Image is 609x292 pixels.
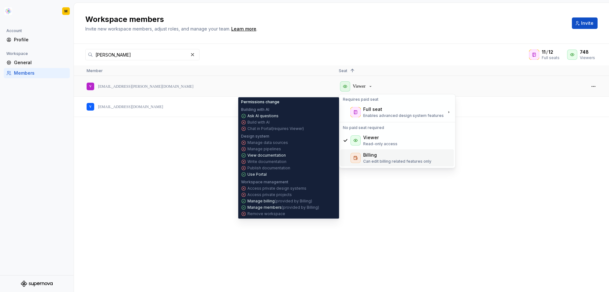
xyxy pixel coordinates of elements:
div: Requires paid seat [340,96,454,103]
div: No paid seat required [340,124,454,132]
p: Read-only access [363,141,397,146]
p: Access private projects [247,192,292,197]
p: Manage pipelines [247,146,281,152]
div: / [542,49,560,55]
div: V [89,100,91,113]
span: 12 [548,49,553,55]
p: Design system [241,134,269,139]
p: Ask AI questions [247,113,278,119]
span: . [230,27,257,31]
p: Use Portal [247,172,267,177]
div: General [14,59,67,66]
button: M [1,4,72,18]
div: M [64,9,68,14]
div: Members [14,70,67,76]
span: 748 [580,49,589,55]
button: Viewer [339,80,376,93]
span: Invite [581,20,593,26]
div: Full seats [542,55,560,60]
div: Workspace [4,50,30,58]
p: Permissions change [241,99,279,105]
p: Remove workspace [247,211,285,216]
a: Learn more [231,26,256,32]
p: Manage billing [247,199,312,204]
p: [EMAIL_ADDRESS][DOMAIN_NAME] [98,104,163,109]
div: Billing [363,152,377,158]
div: Account [4,27,24,35]
p: Enables advanced design system features [363,113,444,118]
p: Manage members [247,205,319,210]
h2: Workspace members [85,14,564,24]
span: (provided by Billing) [282,205,319,210]
p: Viewer [353,83,365,90]
p: Publish documentation [247,166,290,171]
p: Chat in Portal [247,126,304,131]
p: Building with AI [241,107,269,112]
div: Full seat [363,106,382,112]
span: (provided by Billing) [275,199,312,203]
div: Viewer [363,134,379,141]
img: b2369ad3-f38c-46c1-b2a2-f2452fdbdcd2.png [4,7,12,15]
p: Build with AI [247,120,270,125]
a: General [4,58,70,68]
button: Invite [572,17,598,29]
div: V [89,80,91,92]
svg: Supernova Logo [21,281,53,287]
span: 11 [542,49,546,55]
a: Profile [4,35,70,45]
a: Members [4,68,70,78]
div: Viewers [580,55,595,60]
p: View documentation [247,153,286,158]
input: Search in workspace members... [93,49,188,60]
div: Profile [14,37,67,43]
p: Can edit billing related features only [363,159,431,164]
span: Member [87,68,103,73]
span: (requires Viewer) [272,126,304,131]
p: [EMAIL_ADDRESS][PERSON_NAME][DOMAIN_NAME] [98,84,193,89]
p: Write documentation [247,159,286,164]
p: Access private design systems [247,186,306,191]
p: Workspace management [241,180,288,185]
p: Manage data sources [247,140,288,145]
span: Invite new workspace members, adjust roles, and manage your team. [85,26,230,31]
span: Seat [339,68,347,73]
